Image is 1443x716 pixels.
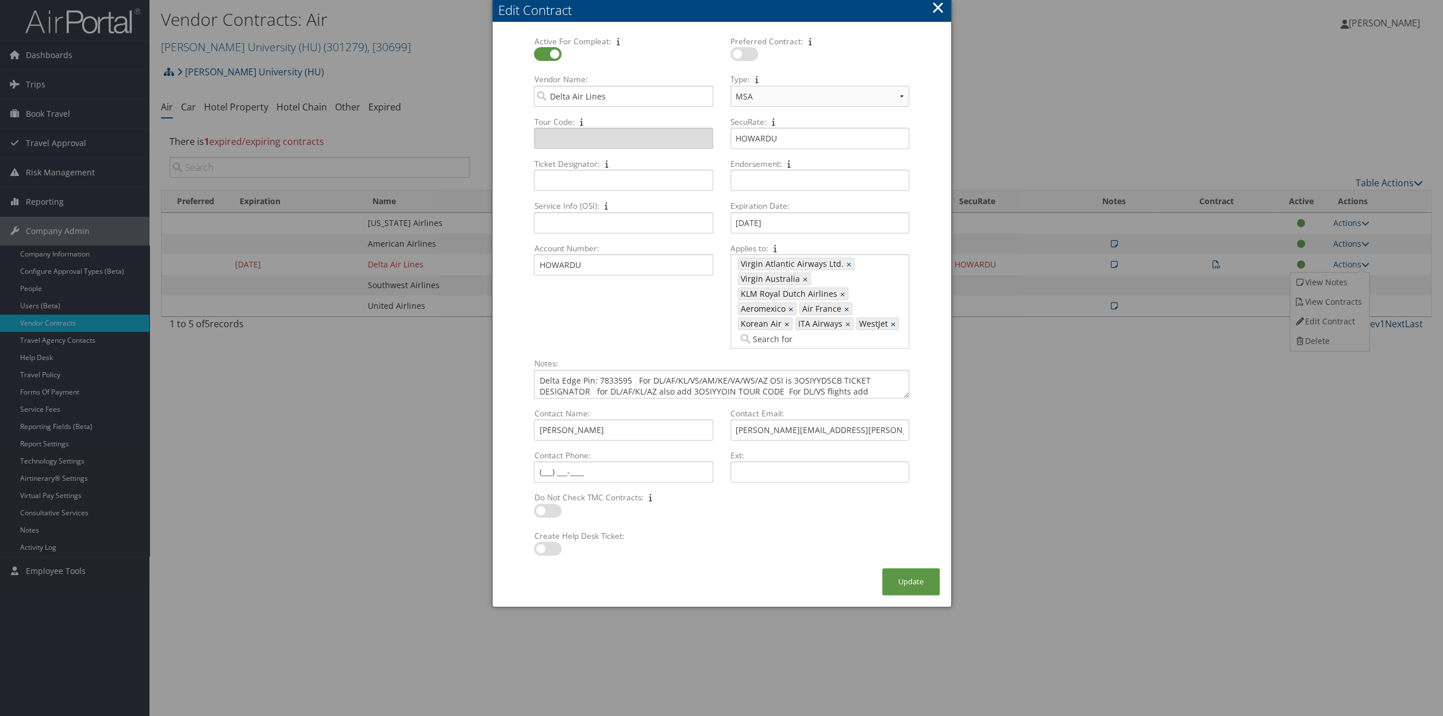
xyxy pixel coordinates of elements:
[845,318,853,330] a: ×
[730,170,909,191] input: Endorsement:
[800,303,841,315] span: Air France
[529,116,717,128] label: Tour Code:
[788,303,796,315] a: ×
[534,128,713,149] input: Tour Code:
[891,318,898,330] a: ×
[803,273,810,285] a: ×
[857,318,888,330] span: WestJet
[726,450,914,461] label: Ext:
[726,243,914,254] label: Applies to:
[730,212,909,233] input: Expiration Date:
[726,408,914,419] label: Contact Email:
[529,530,717,542] label: Create Help Desk Ticket:
[726,200,914,212] label: Expiration Date:
[529,158,717,170] label: Ticket Designator:
[844,303,852,315] a: ×
[738,258,844,270] span: Virgin Atlantic Airways Ltd.
[726,36,914,47] label: Preferred Contract:
[738,288,837,300] span: KLM Royal Dutch Airlines
[498,1,951,19] div: Edit Contract
[534,212,713,233] input: Service Info (OSI):
[534,254,713,275] input: Account Number:
[529,492,717,503] label: Do Not Check TMC Contracts:
[534,370,909,399] textarea: Notes:
[784,318,792,330] a: ×
[726,158,914,170] label: Endorsement:
[529,408,717,419] label: Contact Name:
[730,419,909,441] input: Contact Email:
[738,318,782,330] span: Korean Air
[529,358,913,369] label: Notes:
[534,86,713,107] input: Vendor Name:
[882,568,940,595] button: Update
[534,419,713,441] input: Contact Name:
[846,258,854,270] a: ×
[730,86,909,107] select: Type:
[529,74,717,85] label: Vendor Name:
[529,36,717,47] label: Active For Compleat:
[529,450,717,461] label: Contact Phone:
[738,333,802,344] input: Applies to: Virgin Atlantic Airways Ltd.×Virgin Australia×KLM Royal Dutch Airlines×Aeromexico×Air...
[529,200,717,212] label: Service Info (OSI):
[840,288,848,300] a: ×
[534,461,713,483] input: Contact Phone:
[726,74,914,85] label: Type:
[738,273,800,285] span: Virgin Australia
[534,170,713,191] input: Ticket Designator:
[730,128,909,149] input: SecuRate:
[730,461,909,483] input: Ext:
[738,303,786,315] span: Aeromexico
[529,243,717,254] label: Account Number:
[796,318,842,330] span: ITA Airways
[726,116,914,128] label: SecuRate:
